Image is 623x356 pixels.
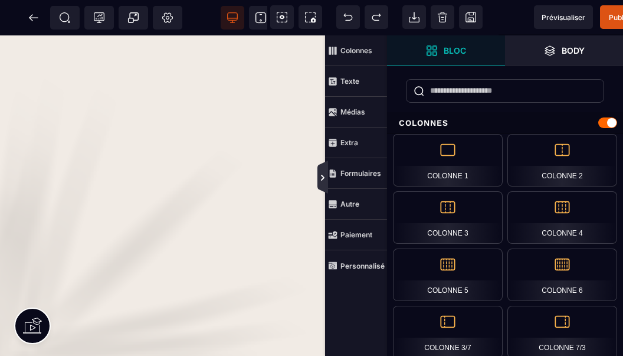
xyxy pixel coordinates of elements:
div: Colonnes [387,112,623,134]
span: Personnalisé [325,250,387,281]
span: Ouvrir les calques [505,35,623,66]
div: Colonne 1 [393,134,503,187]
span: Importer [402,5,426,29]
span: SEO [59,12,71,24]
span: Prévisualiser [542,13,585,22]
span: Favicon [153,6,182,30]
span: Réglages Body [162,12,173,24]
span: Paiement [325,220,387,250]
span: Métadata SEO [50,6,80,30]
strong: Autre [340,200,359,208]
span: Nettoyage [431,5,454,29]
span: Capture d'écran [299,5,322,29]
span: Voir tablette [249,6,273,30]
span: Voir bureau [221,6,244,30]
span: Tracking [93,12,105,24]
span: Retour [22,6,45,30]
span: Popup [127,12,139,24]
span: Extra [325,128,387,158]
span: Voir les composants [270,5,294,29]
span: Autre [325,189,387,220]
span: Afficher les vues [387,161,399,196]
strong: Body [562,46,585,55]
strong: Paiement [340,230,372,239]
strong: Formulaires [340,169,381,178]
div: Colonne 6 [507,249,617,301]
span: Texte [325,66,387,97]
span: Défaire [336,5,360,29]
strong: Bloc [444,46,466,55]
div: Colonne 2 [507,134,617,187]
div: Colonne 3 [393,191,503,244]
strong: Extra [340,138,358,147]
div: Colonne 5 [393,249,503,301]
strong: Colonnes [340,46,372,55]
span: Créer une alerte modale [119,6,148,30]
strong: Personnalisé [340,262,385,270]
span: Ouvrir les blocs [387,35,505,66]
strong: Texte [340,77,359,86]
span: Médias [325,97,387,128]
span: Enregistrer [459,5,483,29]
span: Formulaires [325,158,387,189]
strong: Médias [340,107,365,116]
span: Rétablir [365,5,388,29]
div: Colonne 4 [507,191,617,244]
span: Colonnes [325,35,387,66]
span: Aperçu [534,5,593,29]
span: Code de suivi [84,6,114,30]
